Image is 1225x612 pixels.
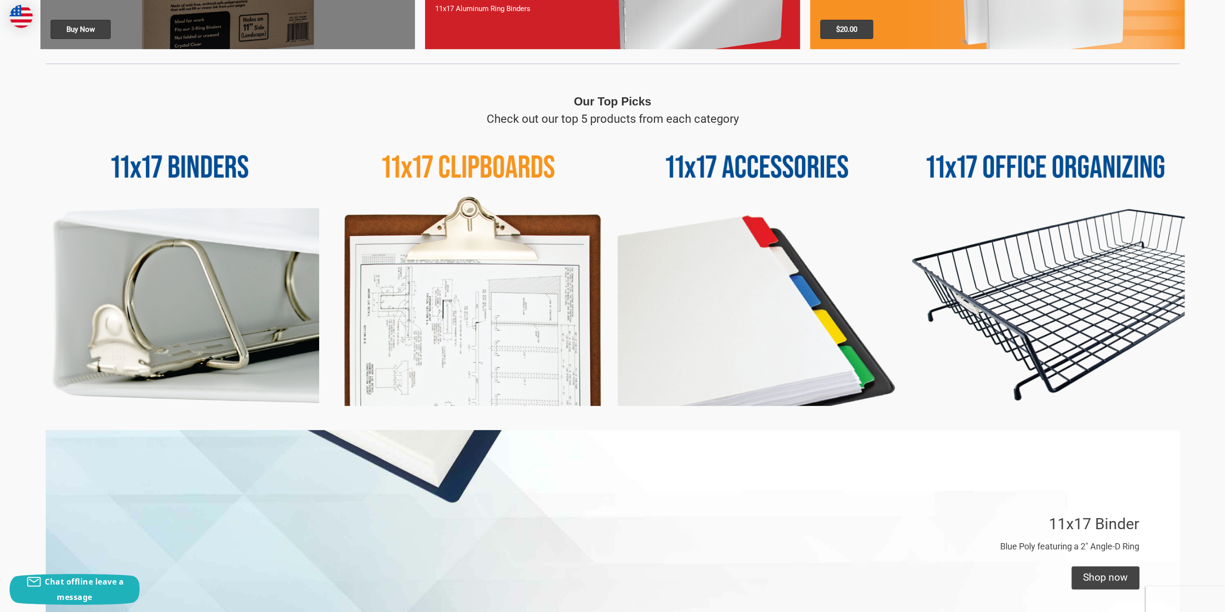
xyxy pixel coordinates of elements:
[487,110,739,128] p: Check out our top 5 products from each category
[10,5,33,28] img: duty and tax information for United States
[574,93,651,110] p: Our Top Picks
[1000,540,1139,553] p: Blue Poly featuring a 2" Angle-D Ring
[1049,512,1139,535] p: 11x17 Binder
[10,574,140,605] button: Chat offline leave a message
[51,20,111,39] span: Buy Now
[435,3,789,14] p: 11x17 Aluminum Ring Binders
[45,576,124,602] span: Chat offline leave a message
[1083,570,1128,586] div: Shop now
[1146,586,1225,612] iframe: Google Customer Reviews
[820,20,873,39] span: $20.00
[1071,566,1139,589] div: Shop now
[906,128,1185,406] img: 11x17 Office Organizing
[329,128,608,406] img: 11x17 Clipboards
[618,128,896,406] img: 11x17 Accessories
[40,128,319,406] img: 11x17 Binders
